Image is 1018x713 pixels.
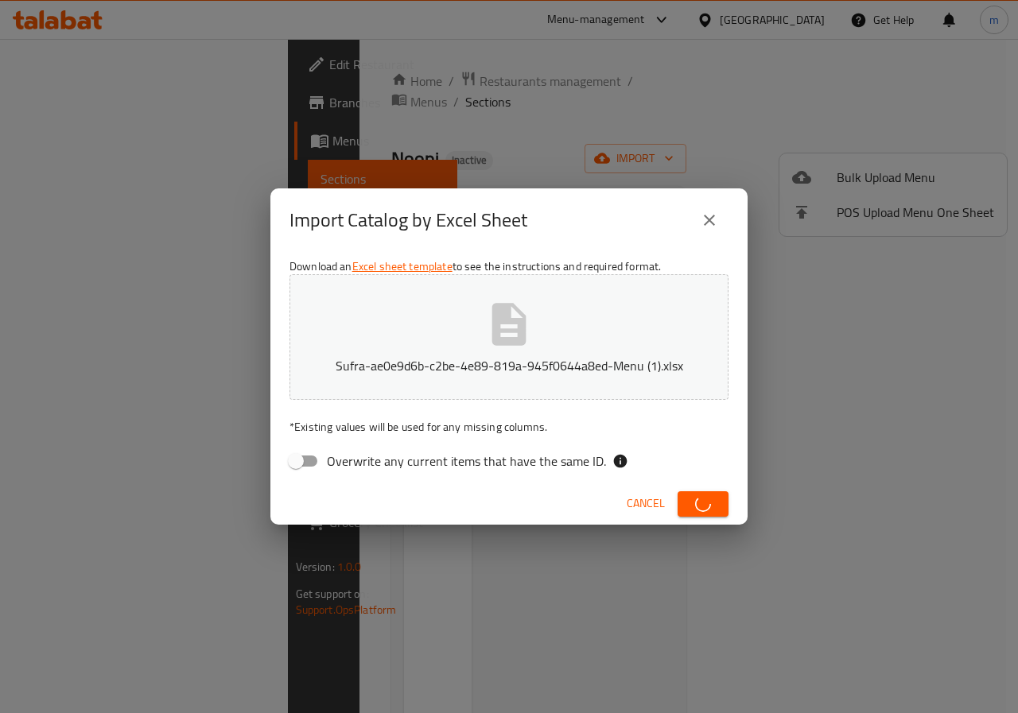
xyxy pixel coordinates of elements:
[627,494,665,513] span: Cancel
[620,489,671,518] button: Cancel
[612,453,628,469] svg: If the overwrite option isn't selected, then the items that match an existing ID will be ignored ...
[289,207,527,233] h2: Import Catalog by Excel Sheet
[270,252,748,482] div: Download an to see the instructions and required format.
[327,451,606,471] span: Overwrite any current items that have the same ID.
[289,274,729,400] button: Sufra-ae0e9d6b-c2be-4e89-819a-945f0644a8ed-Menu (1).xlsx
[690,201,729,239] button: close
[289,419,729,435] p: Existing values will be used for any missing columns.
[352,256,453,277] a: Excel sheet template
[314,356,704,375] p: Sufra-ae0e9d6b-c2be-4e89-819a-945f0644a8ed-Menu (1).xlsx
